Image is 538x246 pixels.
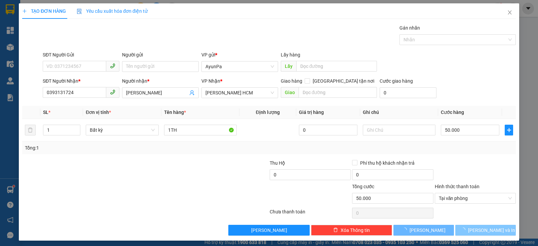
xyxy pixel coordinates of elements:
[205,61,274,72] span: AyunPa
[299,110,324,115] span: Giá trị hàng
[251,227,287,234] span: [PERSON_NAME]
[352,184,374,189] span: Tổng cước
[77,9,82,14] img: icon
[228,225,309,236] button: [PERSON_NAME]
[402,228,410,232] span: loading
[86,110,111,115] span: Đơn vị tính
[439,193,512,203] span: Tại văn phòng
[299,125,357,135] input: 0
[201,51,278,58] div: VP gửi
[341,227,370,234] span: Xóa Thông tin
[380,78,413,84] label: Cước giao hàng
[90,125,154,135] span: Bất kỳ
[441,110,464,115] span: Cước hàng
[507,10,512,15] span: close
[110,63,115,69] span: phone
[461,228,468,232] span: loading
[399,25,420,31] label: Gán nhãn
[43,77,119,85] div: SĐT Người Nhận
[505,125,513,135] button: plus
[122,51,199,58] div: Người gửi
[122,77,199,85] div: Người nhận
[25,125,36,135] button: delete
[393,225,454,236] button: [PERSON_NAME]
[281,78,302,84] span: Giao hàng
[270,160,285,166] span: Thu Hộ
[410,227,446,234] span: [PERSON_NAME]
[360,106,438,119] th: Ghi chú
[43,110,48,115] span: SL
[164,110,186,115] span: Tên hàng
[22,8,66,14] span: TẠO ĐƠN HÀNG
[43,51,119,58] div: SĐT Người Gửi
[164,125,237,135] input: VD: Bàn, Ghế
[256,110,280,115] span: Định lượng
[468,227,515,234] span: [PERSON_NAME] và In
[299,87,377,98] input: Dọc đường
[311,225,392,236] button: deleteXóa Thông tin
[310,77,377,85] span: [GEOGRAPHIC_DATA] tận nơi
[25,144,208,152] div: Tổng: 1
[77,8,148,14] span: Yêu cầu xuất hóa đơn điện tử
[22,9,27,13] span: plus
[201,78,220,84] span: VP Nhận
[455,225,516,236] button: [PERSON_NAME] và In
[110,89,115,95] span: phone
[281,52,300,57] span: Lấy hàng
[357,159,417,167] span: Phí thu hộ khách nhận trả
[505,127,513,133] span: plus
[189,90,195,95] span: user-add
[269,208,351,220] div: Chưa thanh toán
[205,88,274,98] span: Trần Phú HCM
[363,125,435,135] input: Ghi Chú
[380,87,436,98] input: Cước giao hàng
[500,3,519,22] button: Close
[281,61,296,72] span: Lấy
[333,228,338,233] span: delete
[435,184,479,189] label: Hình thức thanh toán
[281,87,299,98] span: Giao
[296,61,377,72] input: Dọc đường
